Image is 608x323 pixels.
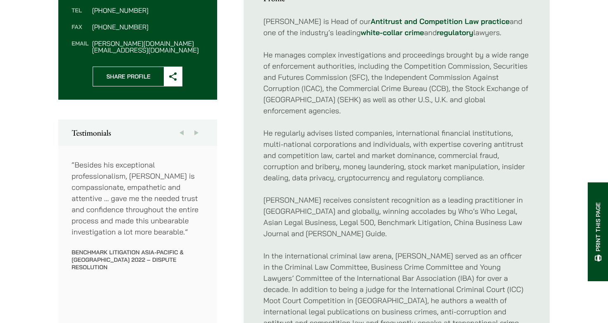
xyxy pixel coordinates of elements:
dd: [PHONE_NUMBER] [92,7,203,14]
button: Previous [174,120,189,146]
span: Share Profile [93,67,164,86]
button: Share Profile [93,67,182,86]
a: white-collar crime [361,28,424,37]
a: Antitrust and Competition Law practice [371,17,510,26]
dt: Email [72,40,89,53]
dd: [PHONE_NUMBER] [92,24,203,30]
p: He regularly advises listed companies, international financial institutions, multi-national corpo... [263,127,530,183]
h2: Testimonials [72,128,204,138]
a: regulatory [437,28,473,37]
p: He manages complex investigations and proceedings brought by a wide range of enforcement authorit... [263,49,530,116]
p: “Besides his exceptional professionalism, [PERSON_NAME] is compassionate, empathetic and attentiv... [72,159,204,237]
dt: Tel [72,7,89,24]
p: [PERSON_NAME] is Head of our and one of the industry’s leading and lawyers. [263,16,530,38]
dd: [PERSON_NAME][DOMAIN_NAME][EMAIL_ADDRESS][DOMAIN_NAME] [92,40,203,53]
button: Next [189,120,204,146]
p: [PERSON_NAME] receives consistent recognition as a leading practitioner in [GEOGRAPHIC_DATA] and ... [263,194,530,239]
dt: Fax [72,24,89,40]
p: Benchmark Litigation Asia-Pacific & [GEOGRAPHIC_DATA] 2022 – Dispute Resolution [72,249,204,271]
